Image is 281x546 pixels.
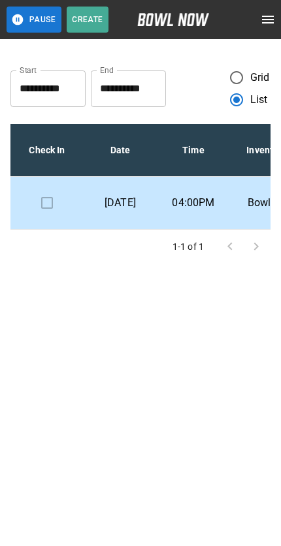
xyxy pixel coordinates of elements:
[67,7,108,33] button: Create
[94,195,146,211] p: [DATE]
[7,7,61,33] button: Pause
[10,70,86,107] input: Choose date, selected date is Sep 6, 2025
[250,70,270,85] span: Grid
[137,13,209,26] img: logo
[10,124,84,177] th: Check In
[250,92,268,108] span: List
[157,124,230,177] th: Time
[255,7,281,33] button: open drawer
[173,240,204,253] p: 1-1 of 1
[167,195,220,211] p: 04:00PM
[91,70,166,107] input: Choose date, selected date is Oct 6, 2025
[84,124,157,177] th: Date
